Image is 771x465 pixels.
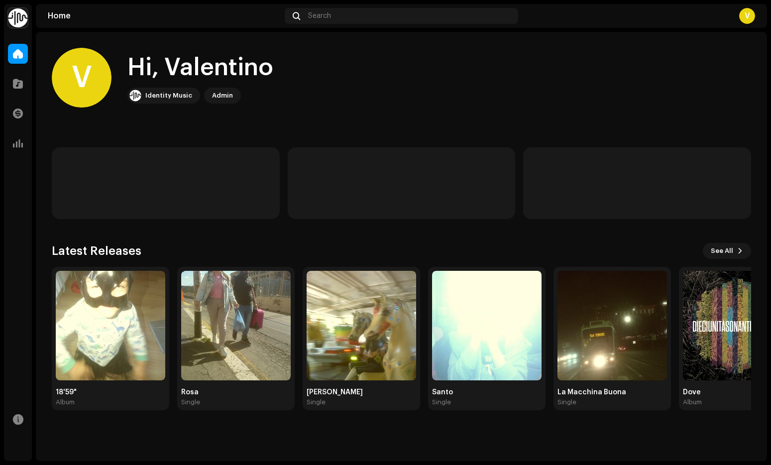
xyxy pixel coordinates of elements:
div: Album [56,398,75,406]
div: Admin [212,90,233,102]
div: La Macchina Buona [557,388,667,396]
div: [PERSON_NAME] [307,388,416,396]
h3: Latest Releases [52,243,141,259]
button: See All [703,243,751,259]
img: 0f74c21f-6d1c-4dbc-9196-dbddad53419e [129,90,141,102]
div: Single [181,398,200,406]
div: Hi, Valentino [127,52,273,84]
div: 18'59" [56,388,165,396]
span: Search [308,12,331,20]
div: Identity Music [145,90,192,102]
div: Santo [432,388,542,396]
div: V [52,48,111,108]
div: V [739,8,755,24]
div: Home [48,12,281,20]
img: 0f74c21f-6d1c-4dbc-9196-dbddad53419e [8,8,28,28]
div: Single [432,398,451,406]
img: 72dd5e54-ed23-467e-af38-ad2751045c15 [432,271,542,380]
img: e73ccd48-0fa8-407b-be5a-bd4e10e3b1ff [56,271,165,380]
img: 95265f4b-761c-45f8-9b9b-6e0784d315c1 [307,271,416,380]
div: Single [557,398,576,406]
img: a3ee5dbd-c991-4b8f-a9fa-97d5514b176d [181,271,291,380]
div: Single [307,398,326,406]
span: See All [711,241,733,261]
div: Album [683,398,702,406]
div: Rosa [181,388,291,396]
img: 662a0792-69ad-4f53-ade0-4d7f9844209b [557,271,667,380]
